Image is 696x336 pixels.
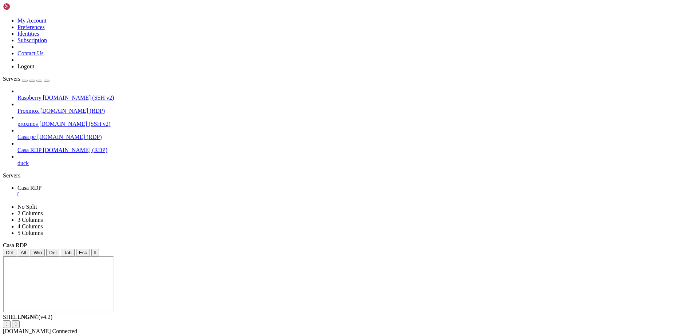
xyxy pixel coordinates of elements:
[17,95,41,101] span: Raspberry
[17,121,693,127] a: proxmos [DOMAIN_NAME] (SSH v2)
[17,140,693,153] li: Casa RDP [DOMAIN_NAME] (RDP)
[17,121,38,127] span: proxmos
[17,134,693,140] a: Casa pc [DOMAIN_NAME] (RDP)
[64,250,72,255] span: Tab
[17,24,45,30] a: Preferences
[17,108,693,114] a: Proxmox [DOMAIN_NAME] (RDP)
[17,95,693,101] a: Raspberry [DOMAIN_NAME] (SSH v2)
[17,217,43,223] a: 3 Columns
[3,328,51,334] span: [DOMAIN_NAME]
[21,250,27,255] span: Alt
[17,50,44,56] a: Contact Us
[17,108,39,114] span: Proxmox
[17,185,41,191] span: Casa RDP
[76,249,90,256] button: Esc
[3,249,16,256] button: Ctrl
[17,88,693,101] li: Raspberry [DOMAIN_NAME] (SSH v2)
[46,249,59,256] button: Del
[21,314,34,320] b: NGN
[33,250,42,255] span: Win
[61,249,75,256] button: Tab
[3,172,693,179] div: Servers
[6,321,8,327] div: 
[17,160,29,166] span: duck
[17,147,41,153] span: Casa RDP
[17,147,693,153] a: Casa RDP [DOMAIN_NAME] (RDP)
[17,114,693,127] li: proxmos [DOMAIN_NAME] (SSH v2)
[39,121,111,127] span: [DOMAIN_NAME] (SSH v2)
[17,185,693,198] a: Casa RDP
[17,17,47,24] a: My Account
[3,314,52,320] span: SHELL ©
[17,191,693,198] a: 
[17,31,39,37] a: Identities
[17,160,693,167] a: duck
[31,249,45,256] button: Win
[17,204,37,210] a: No Split
[3,242,27,248] span: Casa RDP
[15,321,17,327] div: 
[17,230,43,236] a: 5 Columns
[3,3,45,10] img: Shellngn
[37,134,102,140] span: [DOMAIN_NAME] (RDP)
[6,250,13,255] span: Ctrl
[79,250,87,255] span: Esc
[3,320,11,328] button: 
[17,37,47,43] a: Subscription
[17,127,693,140] li: Casa pc [DOMAIN_NAME] (RDP)
[3,76,50,82] a: Servers
[43,95,114,101] span: [DOMAIN_NAME] (SSH v2)
[17,210,43,216] a: 2 Columns
[17,223,43,229] a: 4 Columns
[40,108,105,114] span: [DOMAIN_NAME] (RDP)
[52,328,77,334] span: Connected
[12,320,20,328] button: 
[43,147,107,153] span: [DOMAIN_NAME] (RDP)
[91,249,99,256] button: 
[94,250,96,255] div: 
[49,250,56,255] span: Del
[3,76,20,82] span: Servers
[17,63,34,69] a: Logout
[18,249,29,256] button: Alt
[17,153,693,167] li: duck
[39,314,53,320] span: 4.2.0
[17,101,693,114] li: Proxmox [DOMAIN_NAME] (RDP)
[17,134,36,140] span: Casa pc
